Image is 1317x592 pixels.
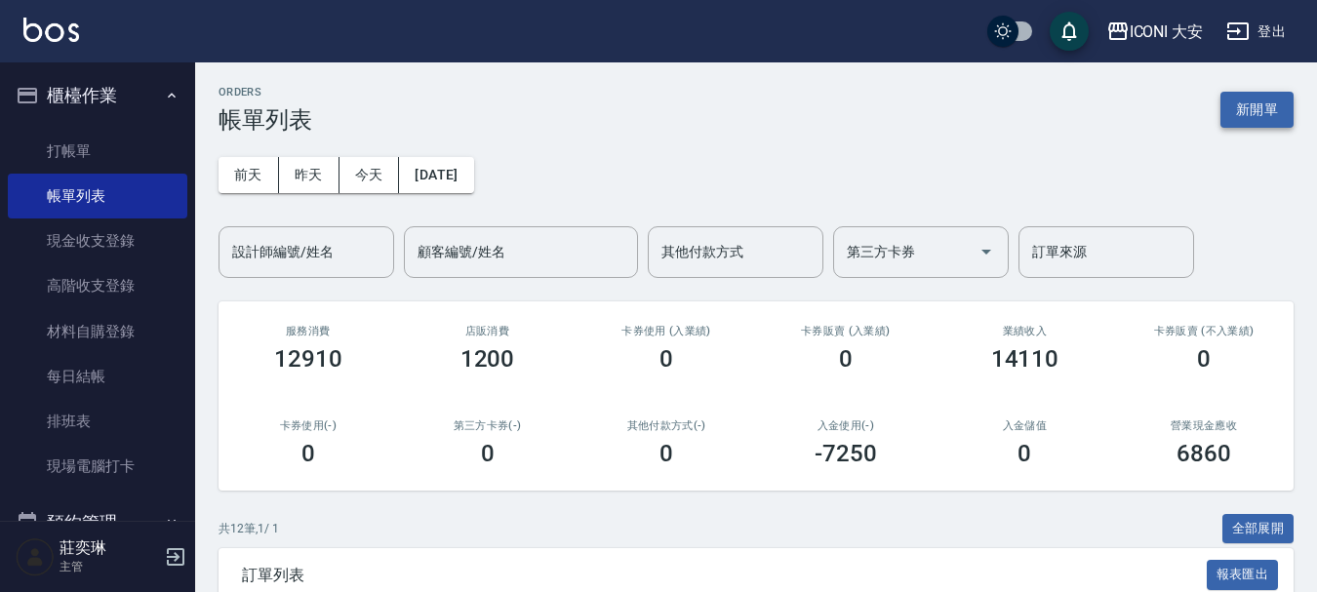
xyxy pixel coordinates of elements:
h3: 0 [481,440,495,467]
h2: 入金儲值 [959,419,1092,432]
img: Person [16,537,55,576]
h3: 0 [659,440,673,467]
h3: 0 [1197,345,1211,373]
button: 預約管理 [8,497,187,548]
a: 打帳單 [8,129,187,174]
h2: 店販消費 [421,325,554,337]
h2: 卡券使用 (入業績) [600,325,733,337]
a: 報表匯出 [1207,565,1279,583]
a: 排班表 [8,399,187,444]
button: ICONI 大安 [1098,12,1212,52]
a: 材料自購登錄 [8,309,187,354]
h3: 服務消費 [242,325,375,337]
a: 每日結帳 [8,354,187,399]
button: save [1050,12,1089,51]
button: 今天 [339,157,400,193]
a: 現金收支登錄 [8,218,187,263]
h2: 卡券販賣 (入業績) [779,325,912,337]
h2: 入金使用(-) [779,419,912,432]
img: Logo [23,18,79,42]
h3: 12910 [274,345,342,373]
button: Open [971,236,1002,267]
p: 主管 [60,558,159,575]
h2: 卡券販賣 (不入業績) [1137,325,1270,337]
h3: 6860 [1177,440,1231,467]
button: 新開單 [1220,92,1294,128]
button: [DATE] [399,157,473,193]
h2: 其他付款方式(-) [600,419,733,432]
a: 高階收支登錄 [8,263,187,308]
button: 昨天 [279,157,339,193]
h3: 1200 [460,345,515,373]
h5: 莊奕琳 [60,538,159,558]
h3: 帳單列表 [219,106,312,134]
h2: 業績收入 [959,325,1092,337]
button: 櫃檯作業 [8,70,187,121]
h3: -7250 [815,440,877,467]
h3: 0 [659,345,673,373]
button: 登出 [1218,14,1294,50]
span: 訂單列表 [242,566,1207,585]
h3: 0 [839,345,853,373]
h2: 營業現金應收 [1137,419,1270,432]
button: 報表匯出 [1207,560,1279,590]
h2: 卡券使用(-) [242,419,375,432]
h3: 0 [1018,440,1031,467]
h2: ORDERS [219,86,312,99]
h3: 0 [301,440,315,467]
h2: 第三方卡券(-) [421,419,554,432]
a: 帳單列表 [8,174,187,218]
h3: 14110 [991,345,1059,373]
p: 共 12 筆, 1 / 1 [219,520,279,537]
a: 現場電腦打卡 [8,444,187,489]
a: 新開單 [1220,99,1294,118]
button: 全部展開 [1222,514,1295,544]
button: 前天 [219,157,279,193]
div: ICONI 大安 [1130,20,1204,44]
